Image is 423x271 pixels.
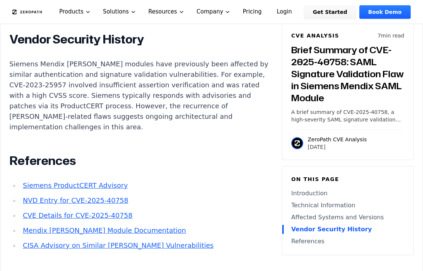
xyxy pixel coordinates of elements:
[9,153,273,168] h2: References
[291,32,339,39] h6: CVE Analysis
[291,137,303,149] img: ZeroPath CVE Analysis
[9,59,273,132] p: Siemens Mendix [PERSON_NAME] modules have previously been affected by similar authentication and ...
[308,136,367,143] p: ZeroPath CVE Analysis
[23,181,128,189] a: Siemens ProductCERT Advisory
[23,226,186,234] a: Mendix [PERSON_NAME] Module Documentation
[23,241,214,249] a: CISA Advisory on Similar [PERSON_NAME] Vulnerabilities
[291,44,404,104] h3: Brief Summary of CVE-2025-40758: SAML Signature Validation Flaw in Siemens Mendix SAML Module
[291,175,404,183] h6: On this page
[291,189,404,198] a: Introduction
[268,5,301,19] a: Login
[291,225,404,234] a: Vendor Security History
[291,108,404,123] p: A brief summary of CVE-2025-40758, a high-severity SAML signature validation vulnerability affect...
[291,213,404,222] a: Affected Systems and Versions
[291,201,404,210] a: Technical Information
[304,5,356,19] a: Get Started
[9,32,273,47] h2: Vendor Security History
[359,5,411,19] a: Book Demo
[23,196,128,204] a: NVD Entry for CVE-2025-40758
[378,32,404,39] p: 7 min read
[308,143,367,151] p: [DATE]
[23,211,133,219] a: CVE Details for CVE-2025-40758
[291,237,404,246] a: References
